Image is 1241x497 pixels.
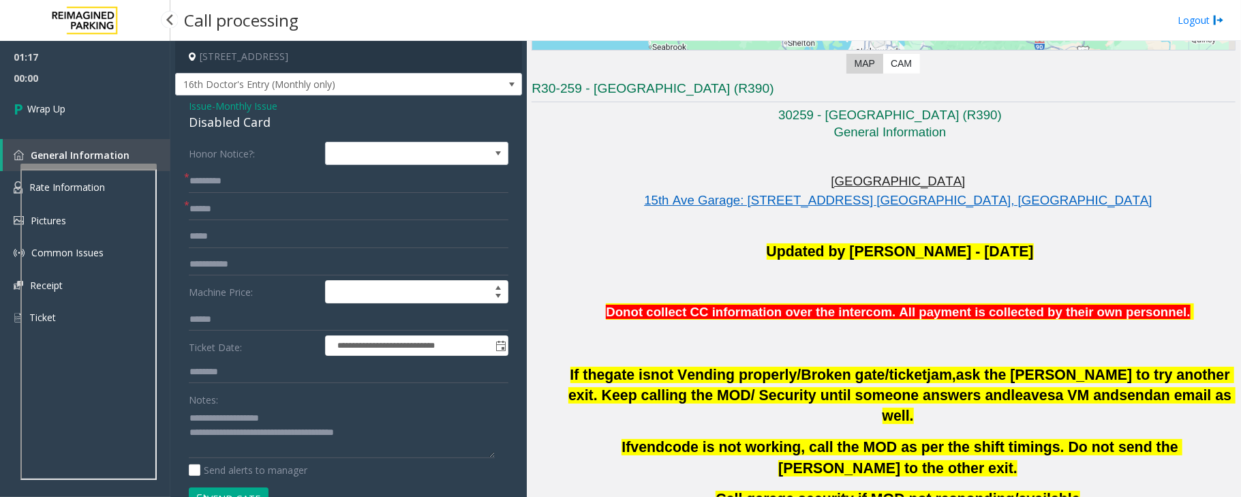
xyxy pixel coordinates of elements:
[189,463,307,477] label: Send alerts to manager
[664,439,1182,476] span: code is not working, call the MOD as per the shift timings. Do not send the [PERSON_NAME] to the ...
[831,174,966,188] span: [GEOGRAPHIC_DATA]
[14,181,22,194] img: 'icon'
[189,388,218,407] label: Notes:
[215,99,277,113] span: Monthly Issue
[651,367,927,383] span: not Vending properly/Broken gate/ticket
[1011,387,1056,404] span: leaves
[604,367,651,384] span: gate is
[185,335,322,356] label: Ticket Date:
[489,281,508,292] span: Increase value
[189,99,212,113] span: Issue
[212,100,277,112] span: -
[606,305,1190,319] span: Donot collect CC information over the intercom. All payment is collected by their own personnel.
[846,54,883,74] label: Map
[778,108,1002,122] span: 30259 - [GEOGRAPHIC_DATA] (R390)
[27,102,65,116] span: Wrap Up
[1056,387,1120,404] span: a VM and
[883,54,920,74] label: CAM
[14,247,25,258] img: 'icon'
[3,139,170,171] a: General Information
[622,439,630,455] span: If
[185,142,322,165] label: Honor Notice?:
[14,312,22,324] img: 'icon'
[927,367,956,383] span: jam,
[1119,387,1153,404] span: send
[570,367,605,383] span: If the
[1178,13,1224,27] a: Logout
[31,149,129,162] span: General Information
[532,80,1236,102] h3: R30-259 - [GEOGRAPHIC_DATA] (R390)
[1213,13,1224,27] img: logout
[177,3,305,37] h3: Call processing
[14,281,23,290] img: 'icon'
[767,243,1034,260] span: Updated by [PERSON_NAME] - [DATE]
[644,193,1152,207] a: 15th Ave Garage: [STREET_ADDRESS] [GEOGRAPHIC_DATA], [GEOGRAPHIC_DATA]
[493,336,508,355] span: Toggle popup
[189,113,508,132] div: Disabled Card
[568,367,1234,404] span: ask the [PERSON_NAME] to try another exit. Keep calling the MOD/ Security until someone answers and
[14,150,24,160] img: 'icon'
[175,41,522,73] h4: [STREET_ADDRESS]
[489,292,508,303] span: Decrease value
[14,216,24,225] img: 'icon'
[176,74,453,95] span: 16th Doctor's Entry (Monthly only)
[630,439,664,455] span: vend
[185,280,322,303] label: Machine Price:
[834,125,947,139] span: General Information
